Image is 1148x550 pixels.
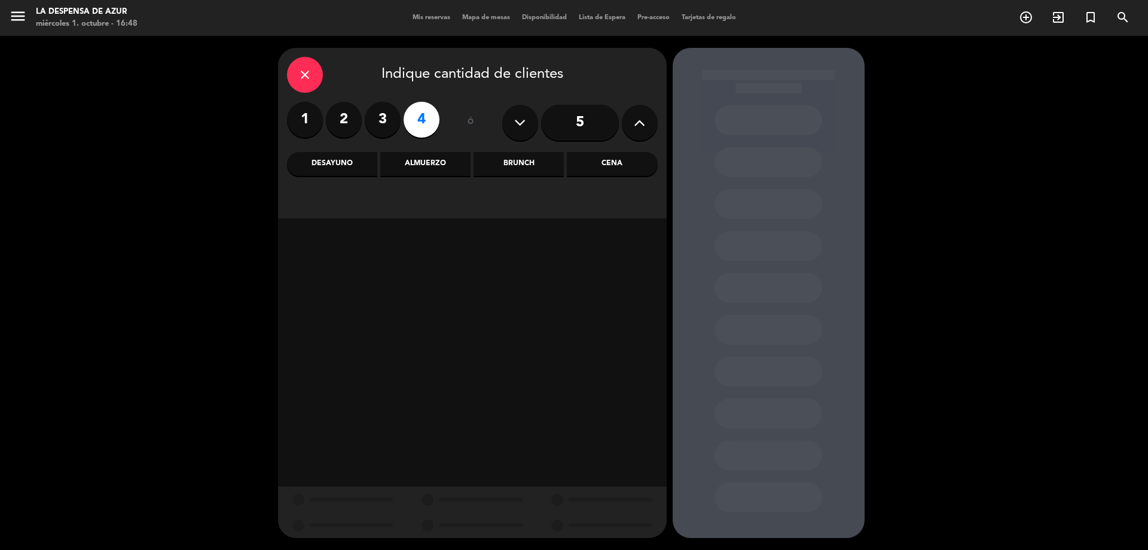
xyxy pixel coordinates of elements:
[36,6,138,18] div: La Despensa de Azur
[516,14,573,21] span: Disponibilidad
[1083,10,1098,25] i: turned_in_not
[451,102,490,144] div: ó
[567,152,657,176] div: Cena
[573,14,631,21] span: Lista de Espera
[404,102,439,138] label: 4
[287,57,658,93] div: Indique cantidad de clientes
[456,14,516,21] span: Mapa de mesas
[287,102,323,138] label: 1
[9,7,27,25] i: menu
[326,102,362,138] label: 2
[298,68,312,82] i: close
[9,7,27,29] button: menu
[1116,10,1130,25] i: search
[474,152,564,176] div: Brunch
[631,14,676,21] span: Pre-acceso
[365,102,401,138] label: 3
[1051,10,1065,25] i: exit_to_app
[287,152,377,176] div: Desayuno
[676,14,742,21] span: Tarjetas de regalo
[1019,10,1033,25] i: add_circle_outline
[407,14,456,21] span: Mis reservas
[36,18,138,30] div: miércoles 1. octubre - 16:48
[380,152,471,176] div: Almuerzo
